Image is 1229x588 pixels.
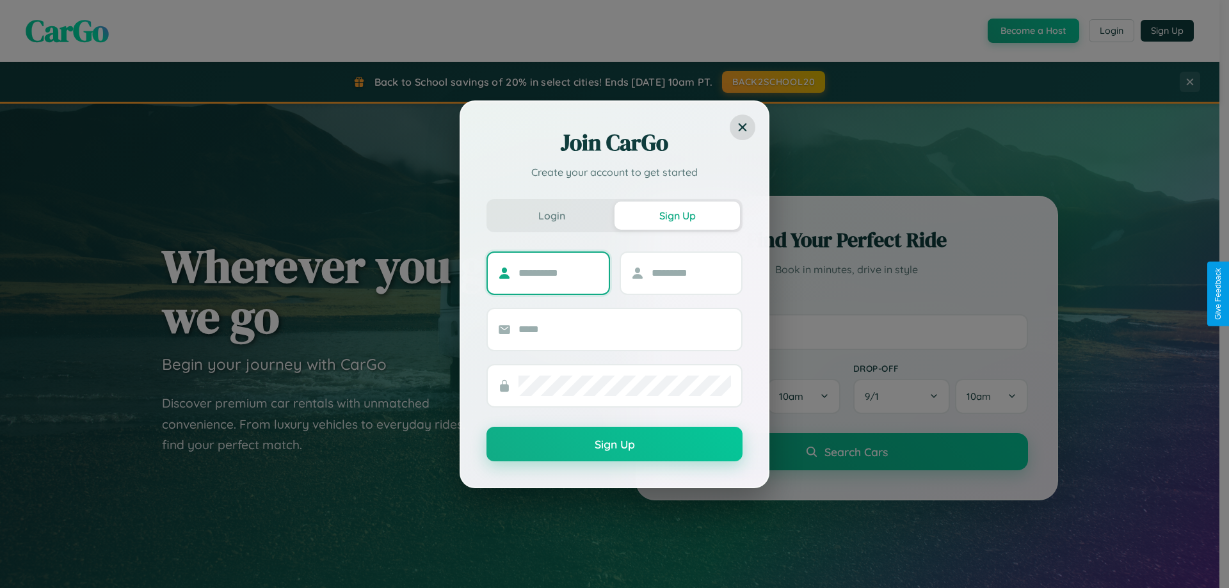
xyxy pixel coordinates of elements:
[486,164,743,180] p: Create your account to get started
[486,127,743,158] h2: Join CarGo
[489,202,614,230] button: Login
[614,202,740,230] button: Sign Up
[1214,268,1223,320] div: Give Feedback
[486,427,743,461] button: Sign Up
